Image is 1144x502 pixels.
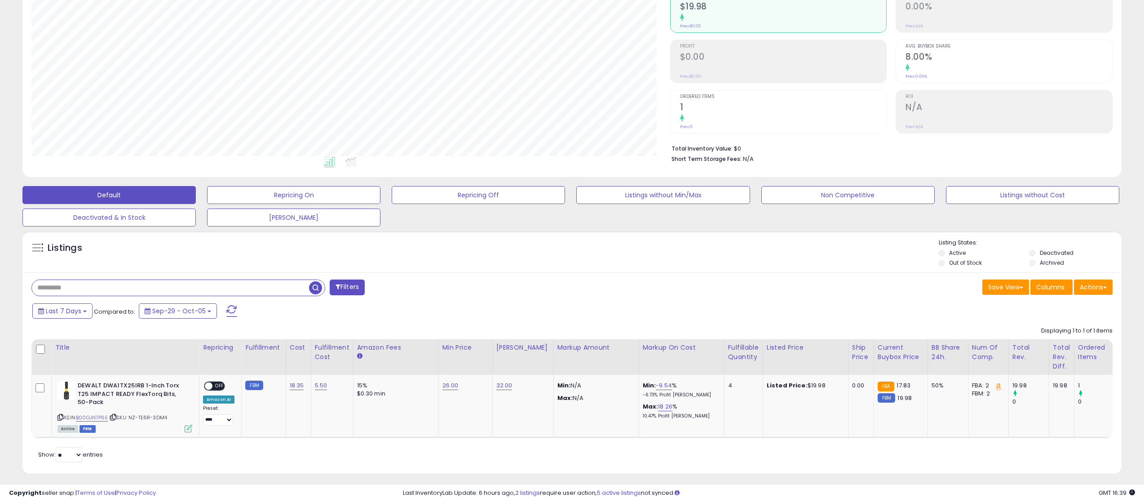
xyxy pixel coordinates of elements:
[878,343,924,362] div: Current Buybox Price
[1053,343,1070,371] div: Total Rev. Diff.
[680,44,887,49] span: Profit
[643,402,658,411] b: Max:
[557,382,632,390] p: N/A
[442,381,459,390] a: 26.00
[897,394,912,402] span: 19.98
[315,381,327,390] a: 5.50
[1074,280,1113,295] button: Actions
[330,280,365,295] button: Filters
[905,52,1112,64] h2: 8.00%
[212,382,227,390] span: OFF
[245,381,263,390] small: FBM
[245,343,282,352] div: Fulfillment
[576,186,750,204] button: Listings without Min/Max
[897,381,910,390] span: 17.83
[905,102,1112,114] h2: N/A
[728,382,756,390] div: 4
[680,94,887,99] span: Ordered Items
[761,186,935,204] button: Non Competitive
[1012,343,1045,362] div: Total Rev.
[932,382,961,390] div: 50%
[728,343,759,362] div: Fulfillable Quantity
[643,381,656,390] b: Min:
[905,23,923,29] small: Prev: N/A
[48,242,82,254] h5: Listings
[852,343,870,362] div: Ship Price
[38,450,103,459] span: Show: entries
[403,489,1135,498] div: Last InventoryLab Update: 6 hours ago, require user action, not synced.
[905,74,927,79] small: Prev: 0.00%
[905,124,923,129] small: Prev: N/A
[557,343,635,352] div: Markup Amount
[557,394,573,402] strong: Max:
[57,382,75,400] img: 411k+Rqqe+L._SL40_.jpg
[905,94,1112,99] span: ROI
[939,239,1122,247] p: Listing States:
[1053,382,1067,390] div: 19.98
[315,343,349,362] div: Fulfillment Cost
[22,209,196,227] button: Deactivated & In Stock
[767,343,844,352] div: Listed Price
[932,343,964,362] div: BB Share 24h.
[22,186,196,204] button: Default
[290,343,307,352] div: Cost
[357,382,432,390] div: 15%
[57,425,78,433] span: All listings currently available for purchase on Amazon
[357,352,362,360] small: Amazon Fees.
[643,413,717,419] p: 10.47% Profit [PERSON_NAME]
[1041,327,1113,335] div: Displaying 1 to 1 of 1 items
[203,405,234,426] div: Preset:
[1012,382,1049,390] div: 19.98
[949,259,982,267] label: Out of Stock
[203,395,234,404] div: Amazon AI
[982,280,1029,295] button: Save View
[94,307,135,316] span: Compared to:
[1078,398,1114,406] div: 0
[671,142,1106,153] li: $0
[515,489,540,497] a: 2 listings
[392,186,565,204] button: Repricing Off
[680,124,693,129] small: Prev: 0
[946,186,1119,204] button: Listings without Cost
[1078,382,1114,390] div: 1
[878,382,894,391] small: FBA
[109,414,167,421] span: | SKU: NZ-TE6R-3DM4
[680,52,887,64] h2: $0.00
[77,489,115,497] a: Terms of Use
[76,414,108,422] a: B00GJN7P6E
[496,343,550,352] div: [PERSON_NAME]
[1040,249,1073,257] label: Deactivated
[357,390,432,398] div: $0.30 min
[658,402,672,411] a: 18.26
[55,343,195,352] div: Title
[152,307,206,315] span: Sep-29 - Oct-05
[878,393,895,403] small: FBM
[972,390,1002,398] div: FBM: 2
[671,145,733,152] b: Total Inventory Value:
[656,381,672,390] a: -9.54
[116,489,156,497] a: Privacy Policy
[203,343,238,352] div: Repricing
[557,394,632,402] p: N/A
[905,44,1112,49] span: Avg. Buybox Share
[1036,283,1064,292] span: Columns
[9,489,156,498] div: seller snap | |
[46,307,81,315] span: Last 7 Days
[767,382,841,390] div: $19.98
[680,23,701,29] small: Prev: $0.00
[9,489,42,497] strong: Copyright
[1099,489,1135,497] span: 2025-10-13 16:39 GMT
[767,381,808,390] b: Listed Price:
[496,381,512,390] a: 32.00
[643,343,720,352] div: Markup on Cost
[949,249,966,257] label: Active
[1030,280,1073,295] button: Columns
[207,209,380,227] button: [PERSON_NAME]
[671,155,742,163] b: Short Term Storage Fees:
[207,186,380,204] button: Repricing On
[680,102,887,114] h2: 1
[290,381,304,390] a: 18.35
[597,489,641,497] a: 5 active listings
[905,1,1112,13] h2: 0.00%
[1078,343,1111,362] div: Ordered Items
